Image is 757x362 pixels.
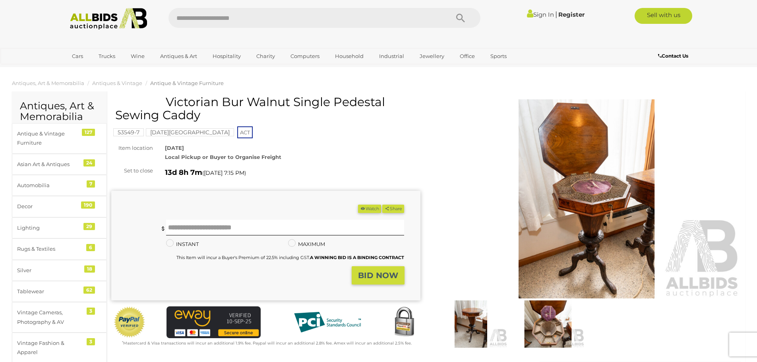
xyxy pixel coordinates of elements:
[67,63,134,76] a: [GEOGRAPHIC_DATA]
[122,341,412,346] small: Mastercard & Visa transactions will incur an additional 1.9% fee. Paypal will incur an additional...
[81,201,95,209] div: 190
[12,123,107,154] a: Antique & Vintage Furniture 127
[87,308,95,315] div: 3
[17,308,83,327] div: Vintage Cameras, Photography & AV
[83,223,95,230] div: 29
[17,160,83,169] div: Asian Art & Antiques
[165,145,184,151] strong: [DATE]
[485,50,512,63] a: Sports
[17,266,83,275] div: Silver
[146,128,234,136] mark: [DATE][GEOGRAPHIC_DATA]
[358,271,398,280] strong: BID NOW
[17,202,83,211] div: Decor
[17,223,83,232] div: Lighting
[12,238,107,259] a: Rugs & Textiles 6
[288,306,367,338] img: PCI DSS compliant
[165,154,281,160] strong: Local Pickup or Buyer to Organise Freight
[87,180,95,188] div: 7
[115,95,418,122] h1: Victorian Bur Walnut Single Pedestal Sewing Caddy
[17,339,83,357] div: Vintage Fashion & Apparel
[12,260,107,281] a: Silver 18
[146,129,234,136] a: [DATE][GEOGRAPHIC_DATA]
[207,50,246,63] a: Hospitality
[358,205,381,213] li: Watch this item
[330,50,369,63] a: Household
[82,129,95,136] div: 127
[155,50,202,63] a: Antiques & Art
[358,205,381,213] button: Watch
[374,50,409,63] a: Industrial
[92,80,142,86] a: Antiques & Vintage
[20,101,99,122] h2: Antiques, Art & Memorabilia
[382,205,404,213] button: Share
[67,50,88,63] a: Cars
[165,168,202,177] strong: 13d 8h 7m
[251,50,280,63] a: Charity
[12,302,107,333] a: Vintage Cameras, Photography & AV 3
[441,8,480,28] button: Search
[12,196,107,217] a: Decor 190
[87,338,95,345] div: 3
[658,53,688,59] b: Contact Us
[167,306,261,338] img: eWAY Payment Gateway
[558,11,585,18] a: Register
[555,10,557,19] span: |
[12,217,107,238] a: Lighting 29
[658,52,690,60] a: Contact Us
[12,154,107,175] a: Asian Art & Antiques 24
[285,50,325,63] a: Computers
[12,281,107,302] a: Tablewear 62
[310,255,404,260] b: A WINNING BID IS A BINDING CONTRACT
[12,80,84,86] a: Antiques, Art & Memorabilia
[150,80,224,86] a: Antique & Vintage Furniture
[432,99,742,298] img: Victorian Bur Walnut Single Pedestal Sewing Caddy
[455,50,480,63] a: Office
[511,300,585,348] img: Victorian Bur Walnut Single Pedestal Sewing Caddy
[66,8,152,30] img: Allbids.com.au
[202,170,246,176] span: ( )
[84,265,95,273] div: 18
[105,166,159,175] div: Set to close
[635,8,692,24] a: Sell with us
[352,266,405,285] button: BID NOW
[12,175,107,196] a: Automobilia 7
[83,287,95,294] div: 62
[86,244,95,251] div: 6
[17,181,83,190] div: Automobilia
[388,306,420,338] img: Secured by Rapid SSL
[113,306,146,338] img: Official PayPal Seal
[17,287,83,296] div: Tablewear
[166,240,199,249] label: INSTANT
[17,244,83,254] div: Rugs & Textiles
[176,255,404,260] small: This Item will incur a Buyer's Premium of 22.5% including GST.
[288,240,325,249] label: MAXIMUM
[113,128,144,136] mark: 53549-7
[434,300,507,348] img: Victorian Bur Walnut Single Pedestal Sewing Caddy
[204,169,244,176] span: [DATE] 7:15 PM
[527,11,554,18] a: Sign In
[113,129,144,136] a: 53549-7
[93,50,120,63] a: Trucks
[126,50,150,63] a: Wine
[83,159,95,166] div: 24
[237,126,253,138] span: ACT
[414,50,449,63] a: Jewellery
[105,143,159,153] div: Item location
[17,129,83,148] div: Antique & Vintage Furniture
